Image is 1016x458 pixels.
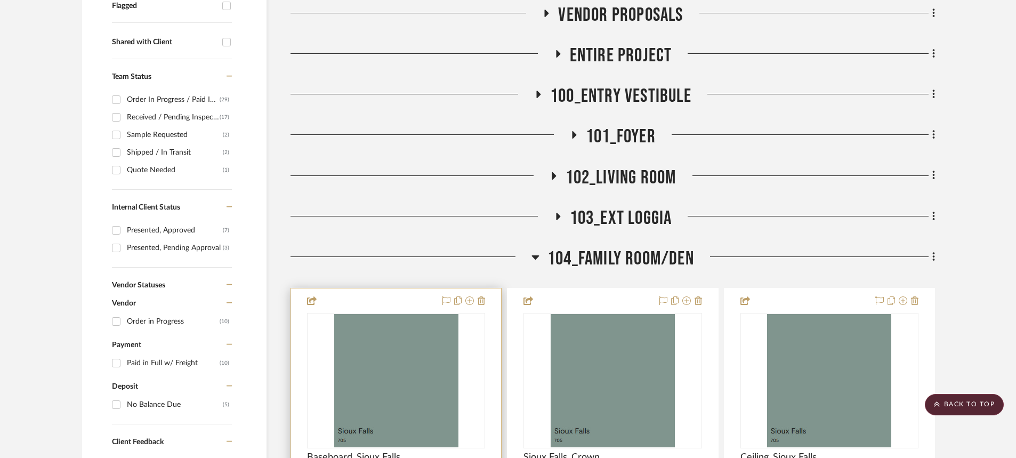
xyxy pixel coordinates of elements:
span: Client Feedback [112,438,164,446]
div: No Balance Due [127,396,223,413]
span: Entire Project [570,44,672,67]
div: (2) [223,144,229,161]
span: 101_Foyer [586,125,656,148]
div: (3) [223,239,229,256]
div: Quote Needed [127,162,223,179]
div: (7) [223,222,229,239]
span: Team Status [112,73,151,81]
div: Flagged [112,2,217,11]
div: (29) [220,91,229,108]
img: Ceiling_Sioux Falls [767,314,891,447]
div: Sample Requested [127,126,223,143]
span: Vendor Statuses [112,282,165,289]
div: (10) [220,313,229,330]
span: 104_Family Room/Den [547,247,694,270]
div: Shipped / In Transit [127,144,223,161]
span: 102_Living Room [566,166,676,189]
div: Order In Progress / Paid In Full w/ Freight, No Balance due [127,91,220,108]
span: 103_Ext Loggia [570,207,672,230]
span: Internal Client Status [112,204,180,211]
img: Baseboard_Sioux Falls [334,314,458,447]
div: (10) [220,355,229,372]
div: (5) [223,396,229,413]
div: (2) [223,126,229,143]
div: 0 [524,314,701,448]
span: 100_Entry Vestibule [550,85,691,108]
span: Deposit [112,383,138,390]
img: Sioux Falls_Crown [551,314,675,447]
div: Shared with Client [112,38,217,47]
div: Presented, Pending Approval [127,239,223,256]
div: (1) [223,162,229,179]
span: Payment [112,341,141,349]
div: Order in Progress [127,313,220,330]
div: Paid in Full w/ Freight [127,355,220,372]
div: (17) [220,109,229,126]
div: Received / Pending Inspection [127,109,220,126]
scroll-to-top-button: BACK TO TOP [925,394,1004,415]
div: Presented, Approved [127,222,223,239]
span: VENDOR PROPOSALS [558,4,683,27]
span: Vendor [112,300,136,307]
